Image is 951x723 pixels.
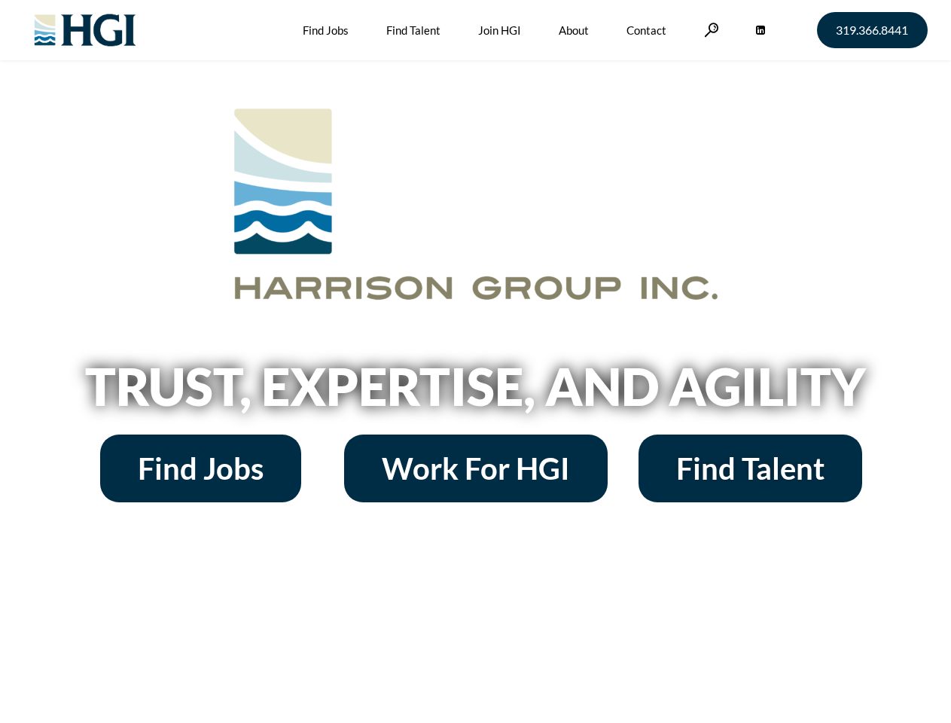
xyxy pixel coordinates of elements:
a: Find Jobs [100,435,301,502]
h2: Trust, Expertise, and Agility [47,361,905,412]
span: Work For HGI [382,453,570,484]
span: Find Jobs [138,453,264,484]
span: Find Talent [676,453,825,484]
a: Work For HGI [344,435,608,502]
a: Search [704,23,719,37]
span: 319.366.8441 [836,24,908,36]
a: Find Talent [639,435,862,502]
a: 319.366.8441 [817,12,928,48]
